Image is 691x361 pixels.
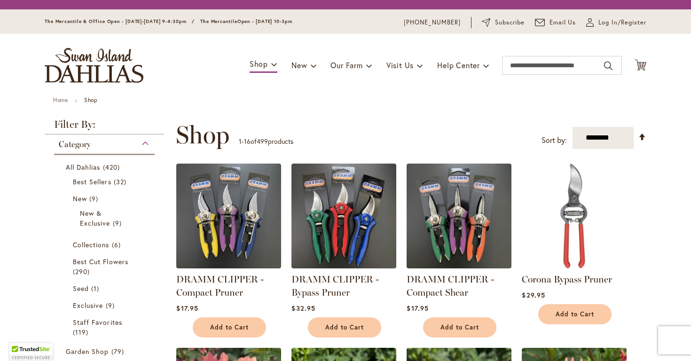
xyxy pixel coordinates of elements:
span: 1 [239,137,242,146]
a: DRAMM CLIPPER - Compact Pruner [176,274,264,298]
a: Seed [73,283,138,293]
span: The Mercantile & Office Open - [DATE]-[DATE] 9-4:30pm / The Mercantile [45,18,237,24]
a: DRAMM CLIPPER - Bypass Pruner [291,274,379,298]
span: Open - [DATE] 10-3pm [237,18,292,24]
span: Best Sellers [73,177,111,186]
img: DRAMM CLIPPER - Compact Shear [407,164,511,268]
a: Staff Favorites [73,317,138,337]
span: Staff Favorites [73,318,122,327]
iframe: Launch Accessibility Center [7,328,33,354]
span: 9 [113,218,124,228]
span: 16 [244,137,251,146]
span: $17.95 [176,304,198,313]
a: store logo [45,48,143,83]
span: Best Cut Flowers [73,257,128,266]
span: Shop [176,121,229,149]
span: $32.95 [291,304,315,313]
span: 9 [89,194,101,204]
a: [PHONE_NUMBER] [404,18,461,27]
span: Add to Cart [440,323,479,331]
a: Home [53,96,68,103]
span: Exclusive [73,301,103,310]
a: New &amp; Exclusive [80,208,131,228]
span: 9 [106,300,117,310]
span: $29.95 [522,290,545,299]
span: Log In/Register [598,18,646,27]
span: Add to Cart [556,310,594,318]
span: 79 [111,346,126,356]
span: 420 [103,162,122,172]
span: 6 [112,240,123,250]
span: 1 [91,283,102,293]
span: 119 [73,327,91,337]
span: 290 [73,267,92,276]
span: Add to Cart [210,323,249,331]
span: Shop [250,59,268,69]
span: Subscribe [495,18,525,27]
a: Corona Bypass Pruner [522,274,612,285]
a: Exclusive [73,300,138,310]
span: Seed [73,284,89,293]
span: Category [59,139,91,149]
span: All Dahlias [66,163,101,172]
a: DRAMM CLIPPER - Compact Shear [407,274,494,298]
span: Our Farm [330,60,362,70]
a: Best Sellers [73,177,138,187]
button: Add to Cart [308,317,381,337]
a: Email Us [535,18,576,27]
a: Subscribe [482,18,525,27]
a: Collections [73,240,138,250]
a: DRAMM CLIPPER - Bypass Pruner [291,261,396,270]
span: New [291,60,307,70]
label: Sort by: [542,132,567,149]
a: DRAMM CLIPPER - Compact Shear [407,261,511,270]
a: Corona Bypass Pruner [522,261,627,270]
a: Garden Shop [66,346,145,356]
a: All Dahlias [66,162,145,172]
strong: Shop [84,96,97,103]
p: - of products [239,134,293,149]
span: New [73,194,87,203]
button: Add to Cart [193,317,266,337]
a: Best Cut Flowers [73,257,138,276]
span: $17.95 [407,304,428,313]
button: Add to Cart [538,304,612,324]
a: DRAMM CLIPPER - Compact Pruner [176,261,281,270]
span: New & Exclusive [80,209,110,228]
span: Collections [73,240,110,249]
a: Log In/Register [586,18,646,27]
img: Corona Bypass Pruner [522,164,627,268]
span: Add to Cart [325,323,364,331]
img: DRAMM CLIPPER - Bypass Pruner [291,164,396,268]
strong: Filter By: [45,119,164,134]
button: Add to Cart [423,317,496,337]
span: Help Center [437,60,480,70]
span: Garden Shop [66,347,109,356]
span: 499 [257,137,268,146]
span: Visit Us [386,60,414,70]
span: Email Us [550,18,576,27]
a: New [73,194,138,204]
span: 32 [114,177,129,187]
img: DRAMM CLIPPER - Compact Pruner [176,164,281,268]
